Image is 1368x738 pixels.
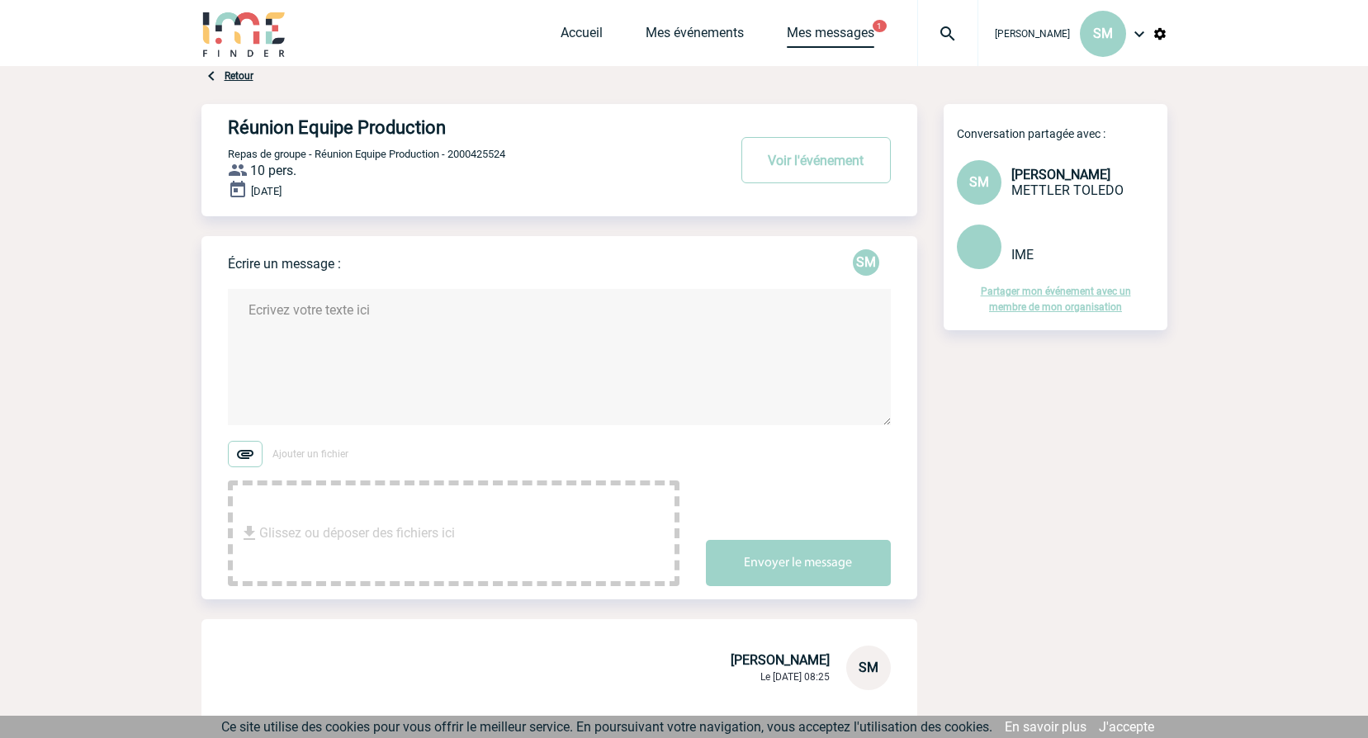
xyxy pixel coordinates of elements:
span: METTLER TOLEDO [1011,182,1124,198]
p: Conversation partagée avec : [957,127,1167,140]
img: file_download.svg [239,523,259,543]
button: Envoyer le message [706,540,891,586]
a: Mes événements [646,25,744,48]
span: Ajouter un fichier [272,448,348,460]
a: Partager mon événement avec un membre de mon organisation [981,286,1131,313]
span: Repas de groupe - Réunion Equipe Production - 2000425524 [228,148,505,160]
button: Voir l'événement [741,137,891,183]
h4: Réunion Equipe Production [228,117,678,138]
span: Ce site utilise des cookies pour vous offrir le meilleur service. En poursuivant votre navigation... [221,719,992,735]
a: J'accepte [1099,719,1154,735]
img: IME-Finder [201,10,287,57]
a: Mes messages [787,25,874,48]
p: SM [853,249,879,276]
a: Retour [225,70,253,82]
span: SM [1093,26,1113,41]
span: [DATE] [251,185,282,197]
span: SM [969,174,989,190]
span: Glissez ou déposer des fichiers ici [259,492,455,575]
div: Sophie MATTIUZ [853,249,879,276]
span: SM [859,660,878,675]
span: [PERSON_NAME] [995,28,1070,40]
a: Accueil [561,25,603,48]
span: 10 pers. [250,163,296,178]
span: Le [DATE] 08:25 [760,671,830,683]
span: [PERSON_NAME] [1011,167,1110,182]
span: IME [1011,247,1034,263]
a: En savoir plus [1005,719,1086,735]
p: Écrire un message : [228,256,341,272]
button: 1 [873,20,887,32]
span: [PERSON_NAME] [731,652,830,668]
